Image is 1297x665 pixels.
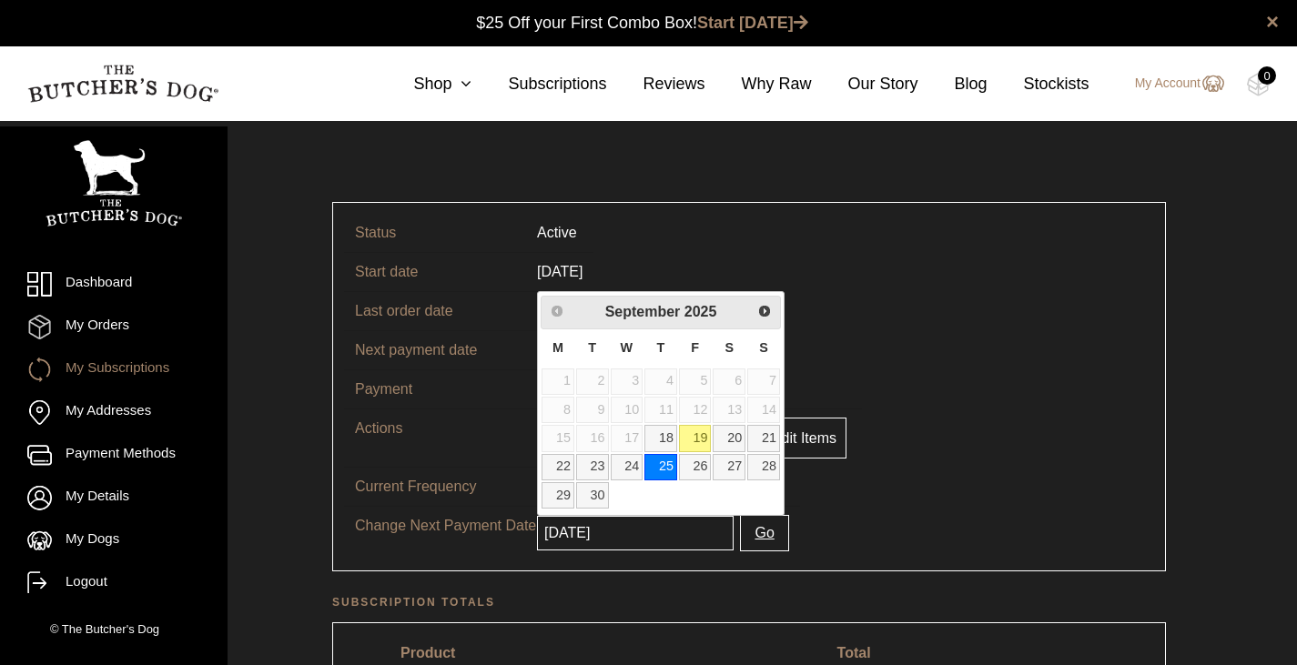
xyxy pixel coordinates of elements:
[355,476,537,498] p: Current Frequency
[27,358,200,382] a: My Subscriptions
[588,340,596,355] span: Tuesday
[747,425,780,451] a: 21
[542,454,574,480] a: 22
[691,340,699,355] span: Friday
[605,304,681,319] span: September
[759,340,768,355] span: Sunday
[526,330,593,369] td: [DATE]
[762,418,846,458] a: Edit Items
[27,272,200,297] a: Dashboard
[552,340,563,355] span: Monday
[344,214,526,252] td: Status
[1117,73,1224,95] a: My Account
[471,72,606,96] a: Subscriptions
[526,252,593,291] td: [DATE]
[576,454,609,480] a: 23
[606,72,704,96] a: Reviews
[988,72,1089,96] a: Stockists
[740,515,788,551] button: Go
[1266,11,1279,33] a: close
[752,298,778,325] a: Next
[1247,73,1270,96] img: TBD_Cart-Empty.png
[679,454,712,480] a: 26
[621,340,633,355] span: Wednesday
[344,252,526,291] td: Start date
[344,408,526,467] td: Actions
[684,304,717,319] span: 2025
[344,369,526,408] td: Payment
[679,425,712,451] a: 19
[27,400,200,425] a: My Addresses
[27,443,200,468] a: Payment Methods
[27,571,200,596] a: Logout
[657,340,665,355] span: Thursday
[355,515,537,537] p: Change Next Payment Date
[644,425,677,451] a: 18
[697,14,808,32] a: Start [DATE]
[705,72,812,96] a: Why Raw
[526,291,593,330] td: [DATE]
[526,214,588,252] td: Active
[542,482,574,509] a: 29
[611,454,643,480] a: 24
[27,315,200,339] a: My Orders
[812,72,918,96] a: Our Story
[27,529,200,553] a: My Dogs
[377,72,471,96] a: Shop
[27,486,200,510] a: My Details
[747,454,780,480] a: 28
[713,454,745,480] a: 27
[344,330,526,369] td: Next payment date
[724,340,734,355] span: Saturday
[713,425,745,451] a: 20
[576,482,609,509] a: 30
[757,304,772,318] span: Next
[332,593,1166,611] h2: Subscription totals
[644,454,677,480] a: 25
[918,72,988,96] a: Blog
[344,291,526,330] td: Last order date
[46,140,182,227] img: TBD_Portrait_Logo_White.png
[1258,66,1276,85] div: 0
